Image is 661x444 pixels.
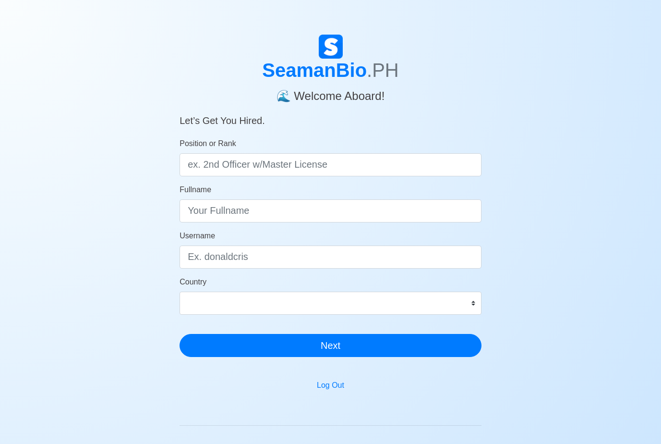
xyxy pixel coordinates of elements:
label: Country [180,276,206,288]
span: Position or Rank [180,139,236,148]
input: ex. 2nd Officer w/Master License [180,153,481,176]
h5: Let’s Get You Hired. [180,103,481,126]
input: Your Fullname [180,199,481,222]
h4: 🌊 Welcome Aboard! [180,82,481,103]
span: Fullname [180,185,211,194]
h1: SeamanBio [180,59,481,82]
button: Next [180,334,481,357]
input: Ex. donaldcris [180,246,481,269]
span: .PH [367,60,399,81]
button: Log Out [311,376,350,395]
img: Logo [319,35,343,59]
span: Username [180,232,215,240]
